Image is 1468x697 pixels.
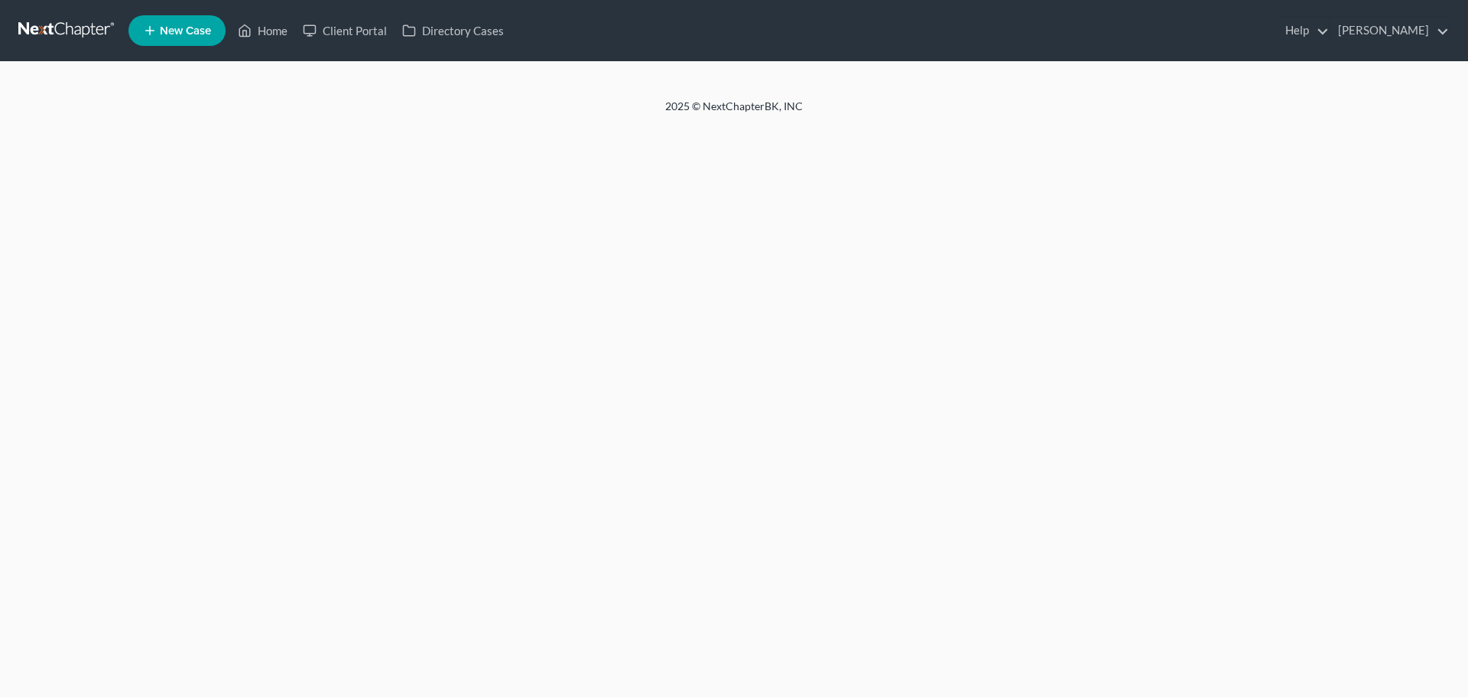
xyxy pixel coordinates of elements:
[295,17,395,44] a: Client Portal
[298,99,1170,126] div: 2025 © NextChapterBK, INC
[128,15,226,46] new-legal-case-button: New Case
[395,17,512,44] a: Directory Cases
[1330,17,1449,44] a: [PERSON_NAME]
[230,17,295,44] a: Home
[1278,17,1329,44] a: Help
